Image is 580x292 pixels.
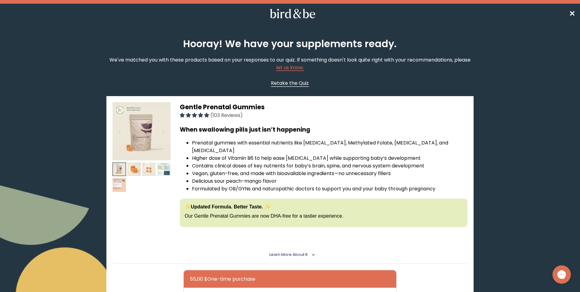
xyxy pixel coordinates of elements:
[185,213,463,219] p: Our Gentle Prenatal Gummies are now DHA-free for a tastier experience.
[569,9,575,19] span: ✕
[569,8,575,19] a: ✕
[127,163,141,176] img: thumbnail image
[180,103,265,111] span: Gentle Prenatal Gummies
[192,185,467,193] li: Formulated by OB/GYNs and naturopathic doctors to support you and your baby through pregnancy
[192,139,467,154] li: Prenatal gummies with essential nutrients like [MEDICAL_DATA], Methylated Folate, [MEDICAL_DATA],...
[106,56,474,71] p: We've matched you with these products based on your responses to our quiz. If something doesn't l...
[142,163,156,176] img: thumbnail image
[271,79,309,87] a: Retake the Quiz
[180,36,400,51] h2: Hooray! We have your supplements ready.
[276,64,304,71] a: let us know.
[192,170,467,177] li: Vegan, gluten-free, and made with bioavailable ingredients—no unnecessary fillers
[309,253,315,256] i: <
[192,177,467,185] li: Delicious sour peach-mango flavor
[192,162,467,170] li: Contains clinical doses of key nutrients for baby’s brain, spine, and nervous system development
[269,252,308,257] span: Learn More About it
[185,204,271,209] strong: ✨Updated Formula. Better Taste. ✨
[113,178,126,192] img: thumbnail image
[192,154,467,162] li: Higher dose of Vitamin B6 to help ease [MEDICAL_DATA] while supporting baby’s development
[180,125,467,134] h3: When swallowing pills just isn’t happening
[113,163,126,176] img: thumbnail image
[549,263,574,286] iframe: Gorgias live chat messenger
[271,80,309,87] span: Retake the Quiz
[157,163,171,176] img: thumbnail image
[180,112,210,119] span: 4.88 stars
[269,252,311,257] summary: Learn More About it <
[210,112,243,119] span: (103 Reviews)
[113,102,171,160] img: thumbnail image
